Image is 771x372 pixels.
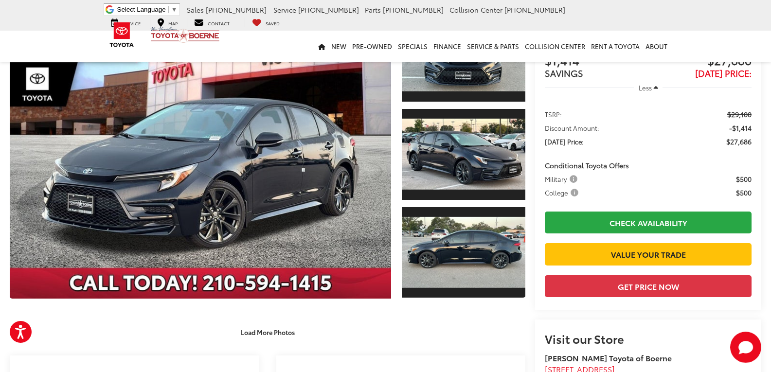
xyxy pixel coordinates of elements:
span: Less [639,83,652,92]
a: New [328,31,349,62]
span: -$1,414 [729,123,752,133]
span: $27,686 [726,137,752,146]
button: Get Price Now [545,275,752,297]
button: Load More Photos [234,323,302,340]
svg: Start Chat [730,332,761,363]
button: Less [634,79,663,96]
span: [PHONE_NUMBER] [383,5,444,15]
a: Specials [395,31,430,62]
span: ​ [168,6,169,13]
span: Parts [365,5,381,15]
button: Toggle Chat Window [730,332,761,363]
a: Contact [187,18,237,27]
a: Map [150,18,185,27]
a: Home [315,31,328,62]
span: [DATE] Price: [695,67,752,79]
h2: Visit our Store [545,332,752,345]
img: Toyota [104,19,140,51]
span: $500 [736,174,752,184]
img: 2025 Toyota Corolla Hybrid Hybrid SE [6,8,394,300]
span: $500 [736,188,752,197]
span: Conditional Toyota Offers [545,160,629,170]
span: TSRP: [545,109,562,119]
span: Military [545,174,579,184]
span: Collision Center [449,5,502,15]
button: Military [545,174,581,184]
a: Expand Photo 3 [402,206,525,299]
a: About [643,31,670,62]
img: Vic Vaughan Toyota of Boerne [150,26,220,43]
button: College [545,188,582,197]
a: Select Language​ [117,6,178,13]
img: 2025 Toyota Corolla Hybrid Hybrid SE [400,119,527,190]
span: $29,100 [727,109,752,119]
span: [PHONE_NUMBER] [206,5,267,15]
img: 2025 Toyota Corolla Hybrid Hybrid SE [400,217,527,288]
a: Expand Photo 2 [402,108,525,201]
a: Collision Center [522,31,588,62]
span: College [545,188,580,197]
a: Pre-Owned [349,31,395,62]
span: Sales [187,5,204,15]
a: My Saved Vehicles [245,18,287,27]
span: [PHONE_NUMBER] [504,5,565,15]
a: Service [104,18,148,27]
span: SAVINGS [545,67,583,79]
a: Service & Parts: Opens in a new tab [464,31,522,62]
a: Expand Photo 0 [10,10,391,299]
span: ▼ [171,6,178,13]
span: Service [273,5,296,15]
span: [PHONE_NUMBER] [298,5,359,15]
span: Discount Amount: [545,123,599,133]
span: Select Language [117,6,166,13]
a: Finance [430,31,464,62]
a: Rent a Toyota [588,31,643,62]
a: Value Your Trade [545,243,752,265]
span: [DATE] Price: [545,137,584,146]
a: Check Availability [545,212,752,233]
strong: [PERSON_NAME] Toyota of Boerne [545,352,672,363]
span: Saved [266,20,280,26]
